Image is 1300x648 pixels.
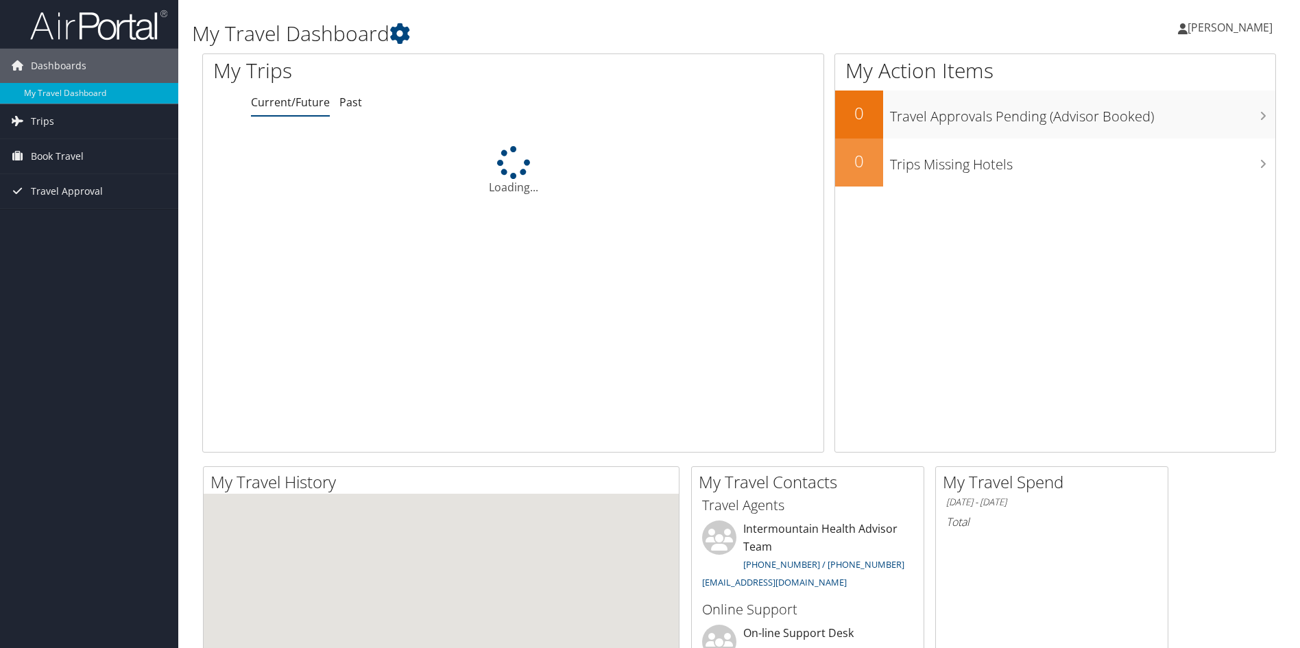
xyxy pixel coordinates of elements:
a: Past [339,95,362,110]
span: Travel Approval [31,174,103,208]
h1: My Trips [213,56,555,85]
a: 0Travel Approvals Pending (Advisor Booked) [835,91,1275,139]
a: [EMAIL_ADDRESS][DOMAIN_NAME] [702,576,847,588]
h1: My Travel Dashboard [192,19,922,48]
a: [PHONE_NUMBER] / [PHONE_NUMBER] [743,558,904,571]
span: Dashboards [31,49,86,83]
h2: My Travel Spend [943,470,1168,494]
h6: Total [946,514,1157,529]
span: [PERSON_NAME] [1188,20,1273,35]
h3: Online Support [702,600,913,619]
img: airportal-logo.png [30,9,167,41]
h2: My Travel History [210,470,679,494]
span: Book Travel [31,139,84,173]
h1: My Action Items [835,56,1275,85]
span: Trips [31,104,54,139]
h3: Travel Approvals Pending (Advisor Booked) [890,100,1275,126]
h2: 0 [835,149,883,173]
a: Current/Future [251,95,330,110]
h3: Travel Agents [702,496,913,515]
h3: Trips Missing Hotels [890,148,1275,174]
h2: 0 [835,101,883,125]
h6: [DATE] - [DATE] [946,496,1157,509]
li: Intermountain Health Advisor Team [695,520,920,594]
a: 0Trips Missing Hotels [835,139,1275,187]
h2: My Travel Contacts [699,470,924,494]
a: [PERSON_NAME] [1178,7,1286,48]
div: Loading... [203,146,823,195]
